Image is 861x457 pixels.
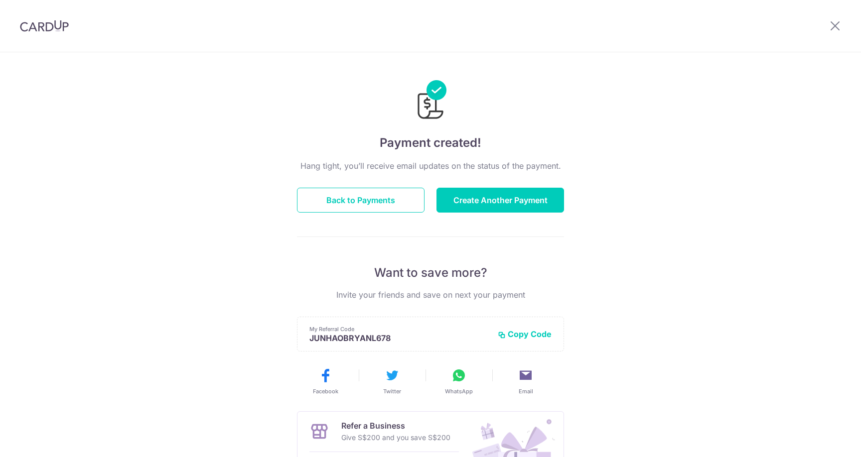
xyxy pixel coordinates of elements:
[436,188,564,213] button: Create Another Payment
[309,333,490,343] p: JUNHAOBRYANL678
[341,432,450,444] p: Give S$200 and you save S$200
[445,387,473,395] span: WhatsApp
[363,367,422,395] button: Twitter
[519,387,533,395] span: Email
[20,20,69,32] img: CardUp
[341,420,450,432] p: Refer a Business
[498,329,552,339] button: Copy Code
[297,134,564,152] h4: Payment created!
[297,188,425,213] button: Back to Payments
[313,387,338,395] span: Facebook
[383,387,401,395] span: Twitter
[297,289,564,301] p: Invite your friends and save on next your payment
[309,325,490,333] p: My Referral Code
[415,80,446,122] img: Payments
[430,367,488,395] button: WhatsApp
[296,367,355,395] button: Facebook
[297,265,564,281] p: Want to save more?
[496,367,555,395] button: Email
[297,160,564,172] p: Hang tight, you’ll receive email updates on the status of the payment.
